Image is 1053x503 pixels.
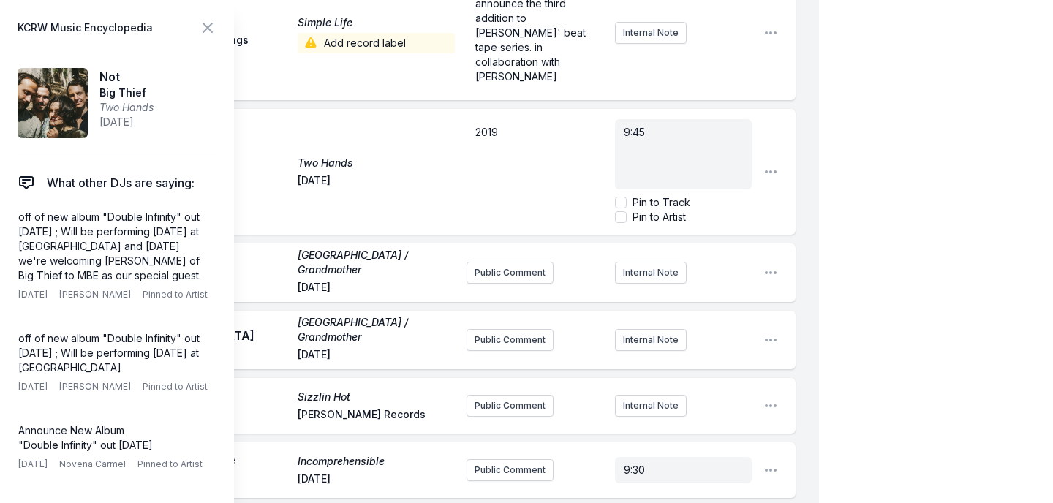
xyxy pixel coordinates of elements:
[633,210,686,224] label: Pin to Artist
[99,68,154,86] span: Not
[763,164,778,179] button: Open playlist item options
[615,262,687,284] button: Internal Note
[99,86,154,100] span: Big Thief
[624,464,645,476] span: 9:30
[624,126,645,138] span: 9:45
[18,381,48,393] span: [DATE]
[18,68,88,138] img: Two Hands
[467,459,554,481] button: Public Comment
[633,195,690,210] label: Pin to Track
[298,33,455,53] span: Add record label
[298,15,455,30] span: Simple Life
[615,395,687,417] button: Internal Note
[143,381,208,393] span: Pinned to Artist
[475,126,498,138] span: 2019
[298,472,455,489] span: [DATE]
[143,289,208,300] span: Pinned to Artist
[298,280,455,298] span: [DATE]
[18,18,153,38] span: KCRW Music Encyclopedia
[467,262,554,284] button: Public Comment
[763,463,778,477] button: Open playlist item options
[59,381,131,393] span: [PERSON_NAME]
[763,333,778,347] button: Open playlist item options
[615,329,687,351] button: Internal Note
[298,156,455,170] span: Two Hands
[18,458,48,470] span: [DATE]
[298,173,455,191] span: [DATE]
[763,265,778,280] button: Open playlist item options
[99,100,154,115] span: Two Hands
[18,210,210,283] p: off of new album "Double Infinity" out [DATE] ; Will be performing [DATE] at [GEOGRAPHIC_DATA] an...
[18,423,210,438] p: Announce New Album
[59,289,131,300] span: [PERSON_NAME]
[467,329,554,351] button: Public Comment
[298,248,455,277] span: [GEOGRAPHIC_DATA] / Grandmother
[47,174,195,192] span: What other DJs are saying:
[298,390,455,404] span: Sizzlin Hot
[298,315,455,344] span: [GEOGRAPHIC_DATA] / Grandmother
[298,407,455,425] span: [PERSON_NAME] Records
[137,458,203,470] span: Pinned to Artist
[763,398,778,413] button: Open playlist item options
[18,289,48,300] span: [DATE]
[298,454,455,469] span: Incomprehensible
[59,458,126,470] span: Novena Carmel
[298,347,455,365] span: [DATE]
[615,22,687,44] button: Internal Note
[18,331,210,375] p: off of new album "Double Infinity" out [DATE] ; Will be performing [DATE] at [GEOGRAPHIC_DATA]
[467,395,554,417] button: Public Comment
[763,26,778,40] button: Open playlist item options
[99,115,154,129] span: [DATE]
[18,438,210,453] p: "Double Infinity" out [DATE]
